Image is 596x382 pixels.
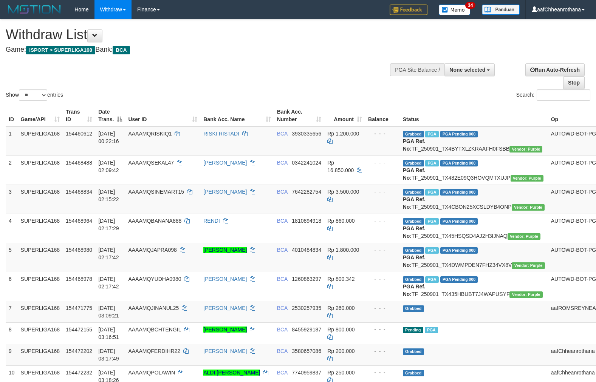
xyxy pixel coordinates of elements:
td: SUPERLIGA168 [18,156,63,185]
th: Status [400,105,548,126]
div: - - - [368,159,397,166]
span: Grabbed [403,247,424,254]
th: ID [6,105,18,126]
span: 154472232 [66,370,92,376]
select: Showentries [19,89,47,101]
div: - - - [368,347,397,355]
span: [DATE] 02:17:29 [98,218,119,231]
img: panduan.png [482,5,520,15]
span: 154468980 [66,247,92,253]
span: Rp 800.342 [327,276,355,282]
th: Amount: activate to sort column ascending [324,105,365,126]
span: PGA Pending [440,218,478,225]
span: AAAAMQJINANUL25 [128,305,179,311]
span: Vendor URL: https://trx4.1velocity.biz [512,204,545,211]
span: Copy 3930335656 to clipboard [292,131,321,137]
span: Marked by aafnonsreyleab [425,131,438,137]
th: Date Trans.: activate to sort column descending [95,105,125,126]
span: Marked by aafchoeunmanni [425,276,438,283]
span: Rp 16.850.000 [327,160,354,173]
span: Rp 1.800.000 [327,247,359,253]
td: 7 [6,301,18,322]
span: 154472155 [66,327,92,333]
a: RENDI [203,218,220,224]
span: BCA [277,247,288,253]
span: BCA [277,327,288,333]
span: Copy 2530257935 to clipboard [292,305,321,311]
span: Pending [403,327,423,333]
span: Grabbed [403,348,424,355]
td: TF_250901_TX4BYTXLZKRAAFH0FSBB [400,126,548,156]
span: BCA [277,131,288,137]
span: BCA [277,160,288,166]
span: Grabbed [403,160,424,166]
td: SUPERLIGA168 [18,214,63,243]
div: PGA Site Balance / [390,63,444,76]
span: AAAAMQJAPRA098 [128,247,176,253]
span: [DATE] 03:16:51 [98,327,119,340]
span: Rp 3.500.000 [327,189,359,195]
td: TF_250901_TX45HSQSD4AJ2H3IJNAQ [400,214,548,243]
td: SUPERLIGA168 [18,243,63,272]
span: Grabbed [403,370,424,376]
label: Show entries [6,89,63,101]
img: Feedback.jpg [390,5,427,15]
b: PGA Ref. No: [403,138,426,152]
span: PGA Pending [440,189,478,196]
td: SUPERLIGA168 [18,185,63,214]
span: BCA [277,276,288,282]
span: 154471775 [66,305,92,311]
span: [DATE] 02:17:42 [98,276,119,290]
span: PGA Pending [440,160,478,166]
span: 154472202 [66,348,92,354]
span: Rp 250.000 [327,370,355,376]
span: Rp 200.000 [327,348,355,354]
td: 6 [6,272,18,301]
td: TF_250901_TX4DWMPDEN7FHZ34VX8V [400,243,548,272]
td: 2 [6,156,18,185]
a: ALDI [PERSON_NAME] [203,370,260,376]
span: Rp 1.200.000 [327,131,359,137]
td: SUPERLIGA168 [18,126,63,156]
td: 4 [6,214,18,243]
span: AAAAMQSINEMART15 [128,189,184,195]
img: MOTION_logo.png [6,4,63,15]
span: PGA Pending [440,247,478,254]
th: Balance [365,105,400,126]
span: Vendor URL: https://trx4.1velocity.biz [509,291,542,298]
span: AAAAMQSEKAL47 [128,160,174,166]
span: BCA [277,189,288,195]
div: - - - [368,188,397,196]
span: [DATE] 03:09:21 [98,305,119,319]
span: [DATE] 03:17:49 [98,348,119,362]
span: Marked by aafnonsreyleab [425,189,438,196]
b: PGA Ref. No: [403,225,426,239]
td: SUPERLIGA168 [18,344,63,365]
th: Game/API: activate to sort column ascending [18,105,63,126]
td: 1 [6,126,18,156]
td: 9 [6,344,18,365]
div: - - - [368,246,397,254]
span: PGA Pending [440,276,478,283]
th: Bank Acc. Name: activate to sort column ascending [200,105,274,126]
div: - - - [368,275,397,283]
span: Grabbed [403,189,424,196]
span: Marked by aafchoeunmanni [425,218,438,225]
span: None selected [449,67,485,73]
span: Vendor URL: https://trx4.1velocity.biz [509,146,542,152]
span: Copy 3580657086 to clipboard [292,348,321,354]
span: BCA [277,370,288,376]
a: Run Auto-Refresh [525,63,585,76]
span: Marked by aafnonsreyleab [425,327,438,333]
span: AAAAMQFERDIHR22 [128,348,180,354]
span: 154460612 [66,131,92,137]
span: Copy 7740959837 to clipboard [292,370,321,376]
span: Copy 8455929187 to clipboard [292,327,321,333]
span: Copy 1810894918 to clipboard [292,218,321,224]
span: [DATE] 02:17:42 [98,247,119,260]
div: - - - [368,304,397,312]
a: [PERSON_NAME] [203,327,247,333]
div: - - - [368,217,397,225]
span: Copy 7642282754 to clipboard [292,189,321,195]
span: Copy 4010484834 to clipboard [292,247,321,253]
